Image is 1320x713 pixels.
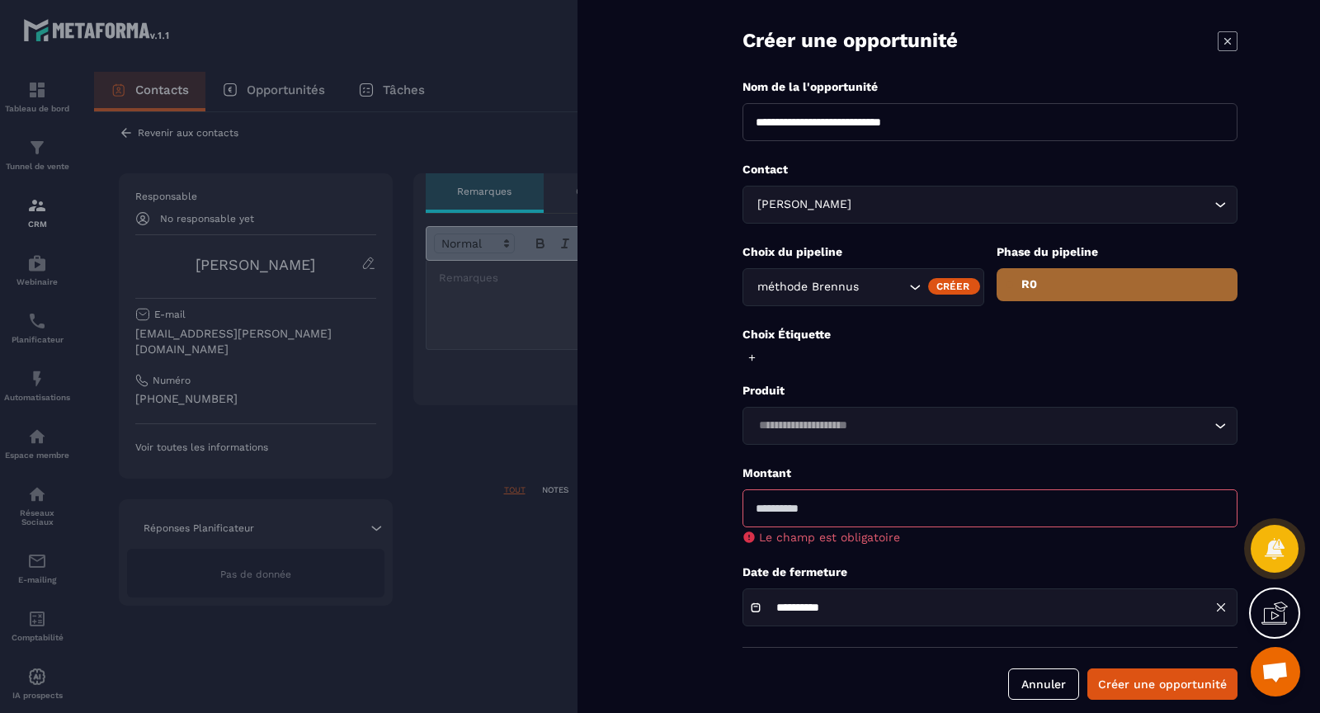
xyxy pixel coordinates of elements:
[997,244,1238,260] p: Phase du pipeline
[742,244,984,260] p: Choix du pipeline
[742,383,1237,399] p: Produit
[855,196,1210,214] input: Search for option
[742,268,984,306] div: Search for option
[753,196,855,214] span: [PERSON_NAME]
[759,531,900,544] span: Le champ est obligatoire
[742,27,958,54] p: Créer une opportunité
[753,278,862,296] span: méthode Brennus
[1251,647,1300,696] a: Ouvrir le chat
[742,162,1237,177] p: Contact
[1008,668,1079,700] button: Annuler
[753,417,1210,435] input: Search for option
[742,327,1237,342] p: Choix Étiquette
[742,564,1237,580] p: Date de fermeture
[1087,668,1237,700] button: Créer une opportunité
[742,407,1237,445] div: Search for option
[742,186,1237,224] div: Search for option
[742,465,1237,481] p: Montant
[862,278,905,296] input: Search for option
[742,79,1237,95] p: Nom de la l'opportunité
[928,278,980,295] div: Créer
